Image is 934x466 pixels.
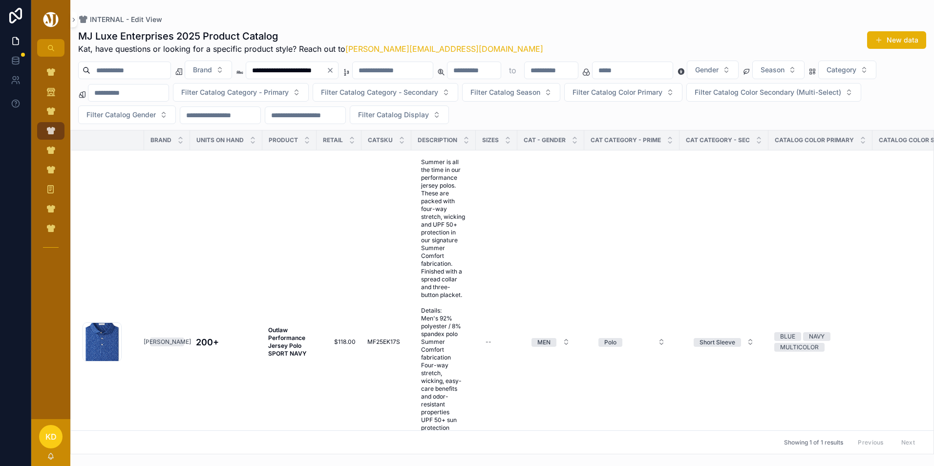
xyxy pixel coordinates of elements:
button: Select Button [818,61,876,79]
span: Units On Hand [196,136,244,144]
span: Category [827,65,856,75]
a: Select Button [685,333,763,351]
a: BLUENAVYMULTICOLOR [774,332,867,352]
span: Filter Catalog Gender [86,110,156,120]
div: [PERSON_NAME] [144,338,191,346]
span: Filter Catalog Color Primary [573,87,662,97]
span: Brand [150,136,171,144]
button: Select Button [462,83,560,102]
button: New data [867,31,926,49]
button: Select Button [350,106,449,124]
span: Catalog Color Primary [775,136,854,144]
h1: MJ Luxe Enterprises 2025 Product Catalog [78,29,543,43]
div: NAVY [809,332,825,341]
button: Select Button [313,83,458,102]
button: Select Button [78,106,176,124]
span: CAT - GENDER [524,136,566,144]
span: Season [761,65,785,75]
button: Unselect POLO [598,337,622,347]
a: MF25EK17S [367,338,405,346]
a: Outlaw Performance Jersey Polo SPORT NAVY [268,326,311,358]
div: BLUE [780,332,795,341]
a: 200+ [196,336,256,349]
span: SIZES [482,136,499,144]
strong: Outlaw Performance Jersey Polo SPORT NAVY [268,326,307,357]
span: Gender [695,65,719,75]
a: INTERNAL - Edit View [78,15,162,24]
span: INTERNAL - Edit View [90,15,162,24]
div: MULTICOLOR [780,343,819,352]
button: Select Button [564,83,682,102]
span: Retail [323,136,343,144]
button: Select Button [173,83,309,102]
button: Clear [326,66,338,74]
button: Select Button [591,333,673,351]
div: -- [486,338,491,346]
button: Select Button [686,83,861,102]
span: CAT CATEGORY - SEC [686,136,750,144]
a: Select Button [590,333,674,351]
button: Select Button [687,61,739,79]
button: Select Button [686,333,762,351]
img: App logo [42,12,60,27]
span: Brand [193,65,212,75]
a: -- [482,334,511,350]
span: Filter Catalog Display [358,110,429,120]
span: Kat, have questions or looking for a specific product style? Reach out to [78,43,543,55]
button: Unselect SHORT_SLEEVE [694,337,741,347]
div: Polo [604,338,616,347]
a: Select Button [523,333,578,351]
span: CATSKU [368,136,393,144]
span: CAT CATEGORY - PRIME [591,136,661,144]
div: Short Sleeve [700,338,735,347]
span: Filter Catalog Season [470,87,540,97]
a: [PERSON_NAME][EMAIL_ADDRESS][DOMAIN_NAME] [345,44,543,54]
a: $118.00 [322,338,356,346]
span: Filter Catalog Category - Secondary [321,87,438,97]
button: Select Button [752,61,805,79]
div: MEN [537,338,551,347]
span: Description [418,136,457,144]
a: [PERSON_NAME] [150,338,184,346]
button: Select Button [524,333,578,351]
span: Product [269,136,298,144]
span: Showing 1 of 1 results [784,439,843,446]
span: Filter Catalog Category - Primary [181,87,289,97]
span: MF25EK17S [367,338,400,346]
span: KD [45,431,57,443]
span: Filter Catalog Color Secondary (Multi-Select) [695,87,841,97]
button: Select Button [185,61,232,79]
div: scrollable content [31,57,70,268]
p: to [509,64,516,76]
